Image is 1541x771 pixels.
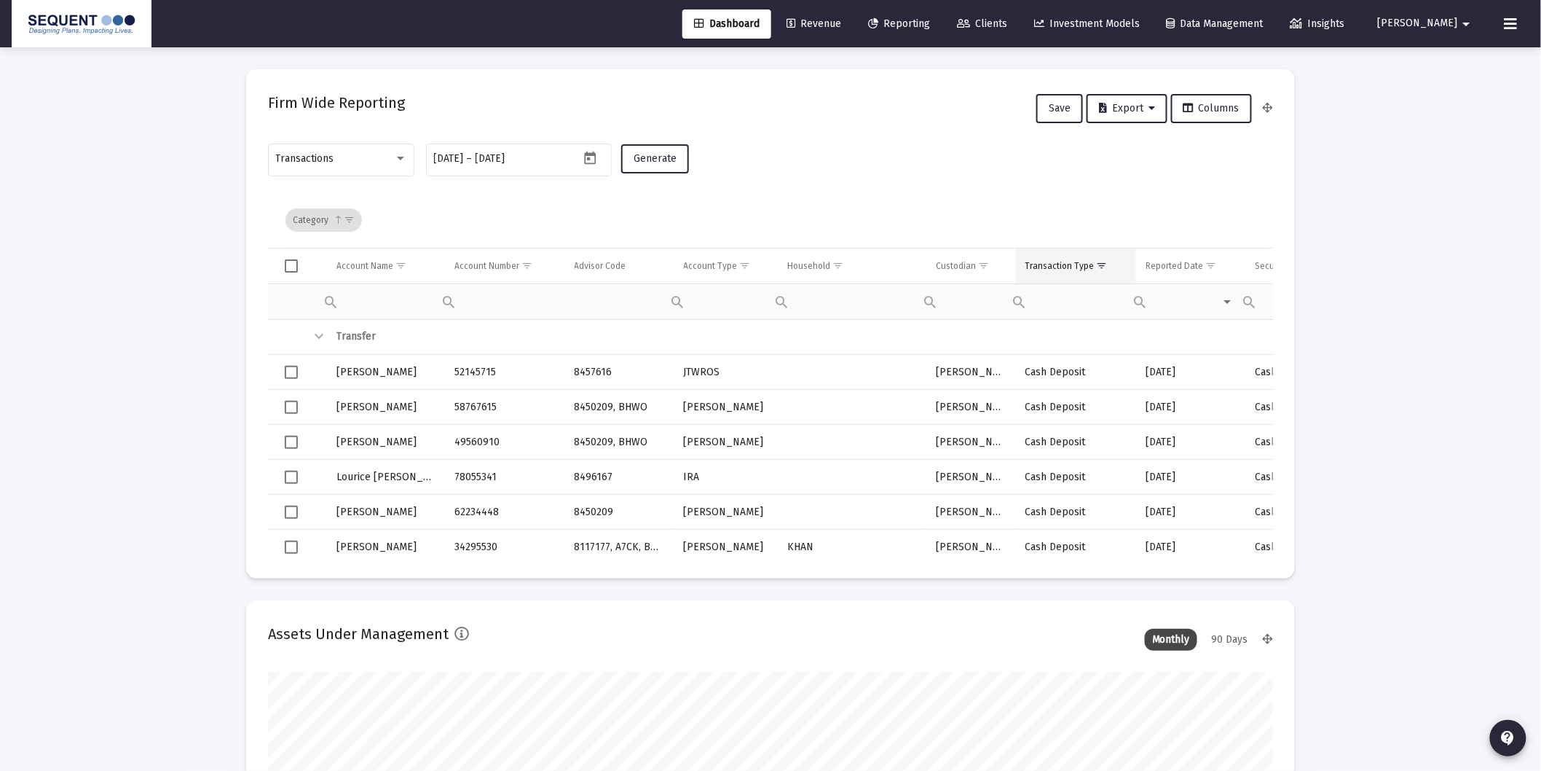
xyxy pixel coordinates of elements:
span: Show filter options for column 'Household' [832,260,843,271]
span: Investment Models [1034,17,1140,30]
td: Filter cell [777,283,926,319]
div: Account Name [336,260,393,272]
td: 8450209, BHWO [564,425,674,460]
td: [PERSON_NAME] [926,390,1014,425]
div: Data grid [268,192,1273,557]
td: Column Account Number [444,248,564,283]
td: Cash Deposit [1015,355,1136,390]
td: [DATE] [1136,495,1245,530]
div: Select row [285,436,298,449]
td: 58767615 [444,390,564,425]
td: [PERSON_NAME] [926,460,1014,495]
td: Filter cell [326,283,444,319]
td: [PERSON_NAME] [326,355,444,390]
div: Data grid toolbar [285,192,1263,248]
td: Column Reported Date [1136,248,1245,283]
td: Cash [1245,495,1349,530]
td: Filter cell [674,283,778,319]
span: Show filter options for column 'Reported Date' [1206,260,1217,271]
td: [DATE] [1136,460,1245,495]
td: Filter cell [1136,283,1245,319]
a: Insights [1279,9,1357,39]
td: [DATE] [1136,530,1245,565]
span: [PERSON_NAME] [1378,17,1458,30]
span: Show filter options for column 'Account Type' [740,260,751,271]
div: Monthly [1145,629,1197,651]
td: [PERSON_NAME] [926,495,1014,530]
div: Account Type [684,260,738,272]
h2: Assets Under Management [268,622,449,646]
td: IRA [674,460,778,495]
div: Transaction Type [1025,260,1095,272]
td: [PERSON_NAME] [326,425,444,460]
button: Save [1036,94,1083,123]
span: Show filter options for column 'undefined' [344,214,355,225]
td: Filter cell [1245,283,1349,319]
td: Collapse [304,320,326,355]
span: Save [1049,102,1071,114]
td: Cash Deposit [1015,495,1136,530]
td: [PERSON_NAME] [926,530,1014,565]
td: KHAN [777,530,926,565]
td: Cash [1245,460,1349,495]
div: Select row [285,541,298,554]
td: Column Account Name [326,248,444,283]
span: Insights [1290,17,1345,30]
td: 34295530 [444,530,564,565]
td: Cash [1245,530,1349,565]
div: Advisor Code [575,260,626,272]
a: Reporting [856,9,942,39]
button: Open calendar [580,147,601,168]
button: [PERSON_NAME] [1360,9,1493,38]
span: Export [1099,102,1155,114]
div: Select row [285,401,298,414]
span: Show filter options for column 'Account Name' [395,260,406,271]
input: Start date [434,153,464,165]
td: Column Account Type [674,248,778,283]
td: [PERSON_NAME] [326,530,444,565]
span: Generate [634,152,677,165]
span: Dashboard [694,17,760,30]
span: Reporting [868,17,930,30]
div: 90 Days [1205,629,1256,651]
td: JTWROS [674,355,778,390]
button: Columns [1171,94,1252,123]
div: Category [285,208,362,232]
button: Export [1087,94,1167,123]
a: Revenue [775,9,853,39]
button: Generate [621,144,689,173]
td: [PERSON_NAME] [326,495,444,530]
td: [DATE] [1136,390,1245,425]
div: Select row [285,471,298,484]
td: 8496167 [564,460,674,495]
td: [DATE] [1136,425,1245,460]
td: Cash Deposit [1015,460,1136,495]
a: Data Management [1155,9,1275,39]
div: Household [787,260,830,272]
td: Filter cell [1015,283,1136,319]
td: Column Household [777,248,926,283]
span: Clients [957,17,1007,30]
td: Lourice [PERSON_NAME] [326,460,444,495]
td: 52145715 [444,355,564,390]
td: Column Advisor Code [564,248,674,283]
span: Transactions [276,152,334,165]
a: Dashboard [682,9,771,39]
td: [PERSON_NAME] [674,425,778,460]
td: Column Custodian [926,248,1014,283]
td: [PERSON_NAME] [326,390,444,425]
div: Account Number [454,260,519,272]
td: 8450209 [564,495,674,530]
a: Investment Models [1022,9,1151,39]
div: Security Type [1256,260,1309,272]
td: Column Security Type [1245,248,1349,283]
td: Cash Deposit [1015,425,1136,460]
td: Cash Deposit [1015,530,1136,565]
td: 78055341 [444,460,564,495]
div: Select row [285,506,298,519]
td: Cash Deposit [1015,390,1136,425]
span: Show filter options for column 'Custodian' [978,260,989,271]
span: Revenue [787,17,841,30]
td: Cash [1245,390,1349,425]
td: 8117177, A7CK, BBUP [564,530,674,565]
